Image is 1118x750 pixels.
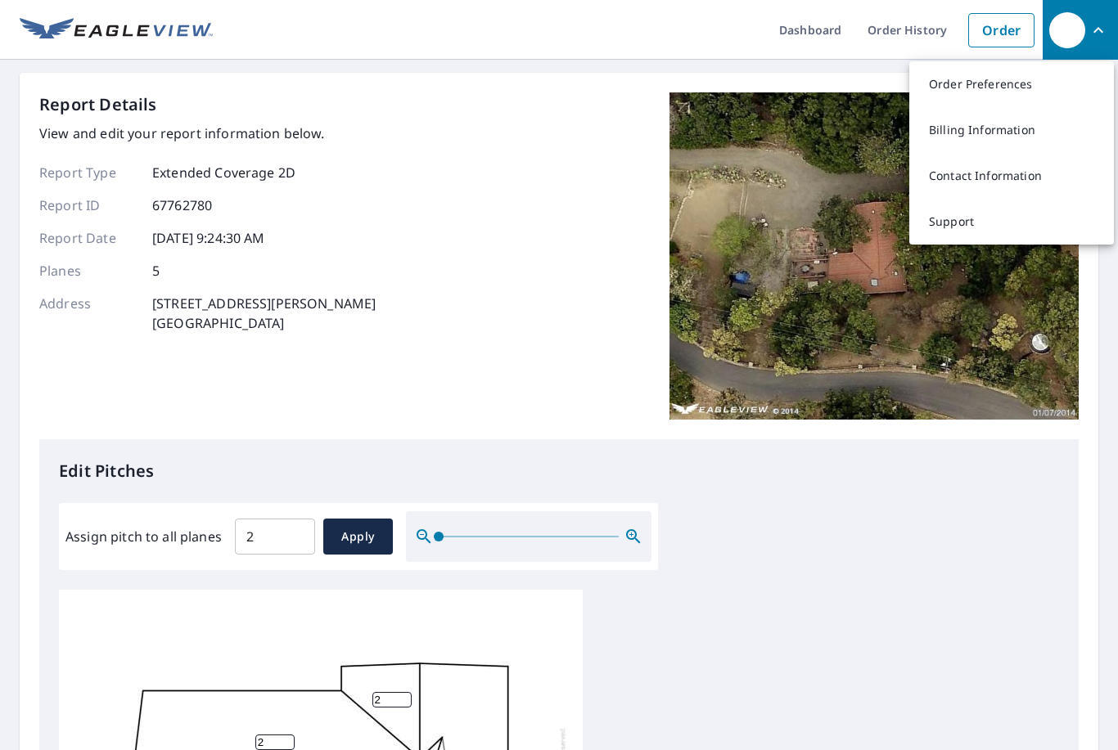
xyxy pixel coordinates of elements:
p: Report Type [39,163,137,182]
img: Top image [669,92,1079,420]
a: Contact Information [909,153,1114,199]
p: [STREET_ADDRESS][PERSON_NAME] [GEOGRAPHIC_DATA] [152,294,376,333]
input: 00.0 [235,514,315,559]
p: Report ID [39,195,137,215]
p: Report Details [39,92,157,117]
p: Planes [39,261,137,281]
p: 5 [152,261,160,281]
p: Address [39,294,137,333]
img: EV Logo [20,18,213,43]
span: Apply [336,527,380,547]
a: Order [968,13,1035,47]
label: Assign pitch to all planes [65,527,222,546]
p: [DATE] 9:24:30 AM [152,228,265,248]
p: Report Date [39,228,137,248]
p: 67762780 [152,195,212,215]
p: Edit Pitches [59,459,1059,483]
a: Order Preferences [909,61,1114,107]
a: Support [909,199,1114,245]
p: View and edit your report information below. [39,124,376,143]
a: Billing Information [909,107,1114,153]
button: Apply [323,519,393,555]
p: Extended Coverage 2D [152,163,295,182]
